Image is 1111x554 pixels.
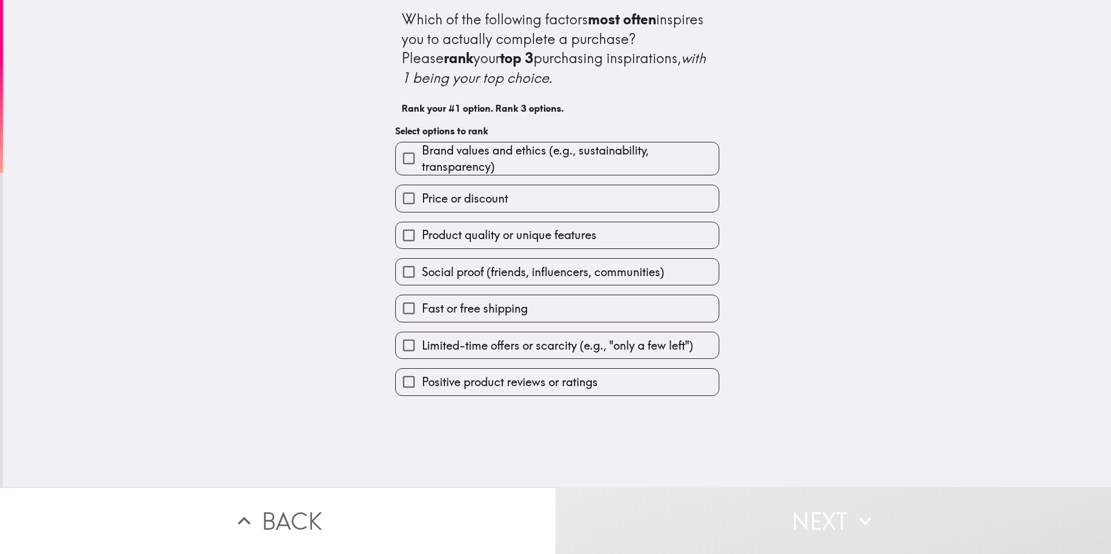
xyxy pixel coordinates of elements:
button: Product quality or unique features [396,222,719,248]
button: Limited-time offers or scarcity (e.g., "only a few left") [396,332,719,358]
span: Social proof (friends, influencers, communities) [422,264,664,280]
span: Positive product reviews or ratings [422,374,598,390]
i: with 1 being your top choice. [402,49,709,86]
button: Next [555,487,1111,554]
h6: Rank your #1 option. Rank 3 options. [402,102,713,115]
b: most often [588,10,656,28]
b: top 3 [500,49,534,67]
button: Social proof (friends, influencers, communities) [396,259,719,285]
button: Brand values and ethics (e.g., sustainability, transparency) [396,142,719,175]
span: Fast or free shipping [422,300,528,317]
span: Price or discount [422,190,508,207]
div: Which of the following factors inspires you to actually complete a purchase? Please your purchasi... [402,10,713,87]
span: Brand values and ethics (e.g., sustainability, transparency) [422,142,719,175]
span: Product quality or unique features [422,227,597,243]
h6: Select options to rank [395,124,719,137]
button: Positive product reviews or ratings [396,369,719,395]
span: Limited-time offers or scarcity (e.g., "only a few left") [422,337,693,354]
b: rank [444,49,473,67]
button: Price or discount [396,185,719,211]
button: Fast or free shipping [396,295,719,321]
